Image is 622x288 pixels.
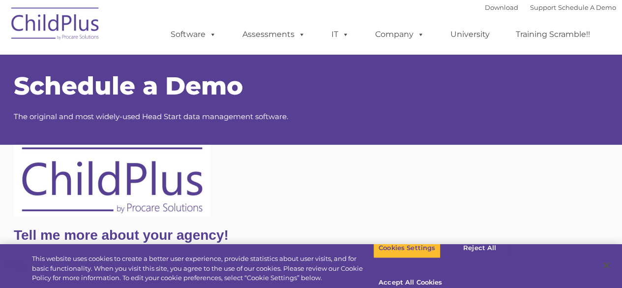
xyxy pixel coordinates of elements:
[396,211,422,219] span: Zip Code
[373,238,441,258] button: Cookies Settings
[297,130,335,138] span: Website URL
[14,112,288,121] span: The original and most widely-used Head Start data management software.
[198,211,213,219] span: State
[32,254,373,283] div: This website uses cookies to create a better user experience, provide statistics about user visit...
[558,3,616,11] a: Schedule A Demo
[485,3,518,11] a: Download
[485,3,616,11] font: |
[506,25,600,44] a: Training Scramble!!
[322,25,359,44] a: IT
[595,255,617,276] button: Close
[161,25,226,44] a: Software
[441,25,500,44] a: University
[14,71,243,101] span: Schedule a Demo
[530,3,556,11] a: Support
[297,252,327,259] span: Last name
[365,25,434,44] a: Company
[449,238,510,258] button: Reject All
[233,25,315,44] a: Assessments
[6,0,105,50] img: ChildPlus by Procare Solutions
